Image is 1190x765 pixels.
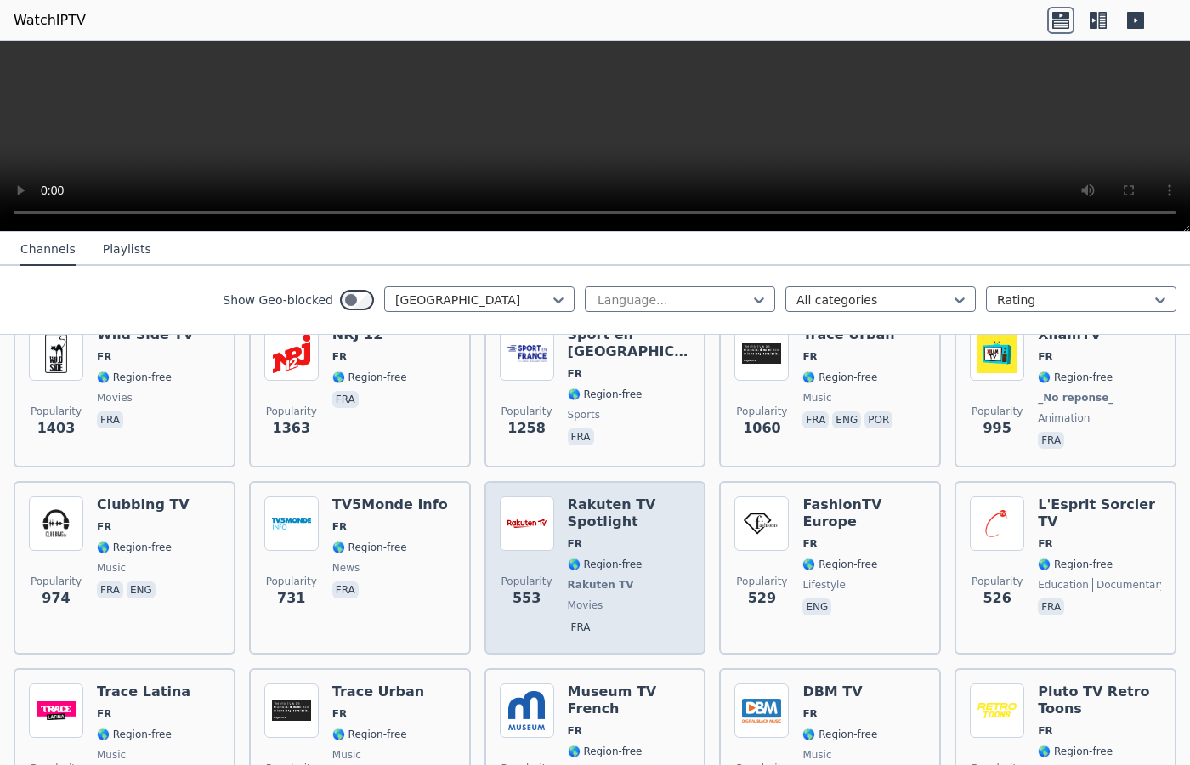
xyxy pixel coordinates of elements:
span: Popularity [736,575,787,588]
h6: NRJ 12 [332,326,407,343]
span: 995 [983,418,1011,439]
span: 🌎 Region-free [97,728,172,741]
img: TV5Monde Info [264,496,319,551]
label: Show Geo-blocked [223,292,333,309]
span: 731 [277,588,305,609]
span: Popularity [501,575,552,588]
p: fra [568,428,594,445]
span: 1258 [507,418,546,439]
span: Rakuten TV [568,578,634,592]
span: FR [1038,350,1052,364]
span: movies [97,391,133,405]
span: _No reponse_ [1038,391,1113,405]
span: 🌎 Region-free [332,371,407,384]
span: movies [568,598,603,612]
h6: Trace Urban [332,683,426,700]
span: 🌎 Region-free [802,728,877,741]
span: FR [332,707,347,721]
span: 🌎 Region-free [568,558,643,571]
h6: Trace Urban [802,326,896,343]
p: fra [332,581,359,598]
img: L'Esprit Sorcier TV [970,496,1024,551]
p: fra [332,391,359,408]
h6: FashionTV Europe [802,496,926,530]
span: 🌎 Region-free [802,558,877,571]
h6: L'Esprit Sorcier TV [1038,496,1161,530]
h6: DBM TV [802,683,877,700]
span: animation [1038,411,1090,425]
span: music [802,391,831,405]
span: FR [97,707,111,721]
span: 🌎 Region-free [97,541,172,554]
span: Popularity [266,575,317,588]
img: Wild Side TV [29,326,83,381]
img: Sport en France [500,326,554,381]
p: eng [127,581,156,598]
p: fra [97,411,123,428]
h6: Sport en [GEOGRAPHIC_DATA] [568,326,691,360]
span: 🌎 Region-free [568,388,643,401]
a: WatchIPTV [14,10,86,31]
span: FR [568,724,582,738]
span: music [332,748,361,762]
img: Trace Urban [734,326,789,381]
span: Popularity [31,575,82,588]
img: Rakuten TV Spotlight [500,496,554,551]
img: NRJ 12 [264,326,319,381]
span: 🌎 Region-free [1038,745,1113,758]
img: XilamTV [970,326,1024,381]
span: sports [568,408,600,422]
span: music [802,748,831,762]
h6: Clubbing TV [97,496,190,513]
span: FR [568,367,582,381]
span: Popularity [736,405,787,418]
span: 🌎 Region-free [332,728,407,741]
span: 🌎 Region-free [332,541,407,554]
span: FR [802,537,817,551]
span: education [1038,578,1089,592]
p: eng [832,411,861,428]
span: 1363 [273,418,311,439]
button: Playlists [103,234,151,266]
span: FR [802,707,817,721]
h6: Trace Latina [97,683,190,700]
span: music [97,561,126,575]
span: FR [802,350,817,364]
h6: Museum TV French [568,683,691,717]
span: music [97,748,126,762]
p: por [864,411,892,428]
p: fra [1038,598,1064,615]
h6: TV5Monde Info [332,496,448,513]
h6: Wild Side TV [97,326,194,343]
p: fra [97,581,123,598]
span: 553 [513,588,541,609]
span: lifestyle [802,578,845,592]
span: documentary [1092,578,1166,592]
img: DBM TV [734,683,789,738]
span: news [332,561,360,575]
span: 🌎 Region-free [1038,558,1113,571]
span: 🌎 Region-free [802,371,877,384]
span: FR [332,350,347,364]
span: 🌎 Region-free [97,371,172,384]
h6: XilamTV [1038,326,1117,343]
p: fra [1038,432,1064,449]
img: Trace Urban [264,683,319,738]
span: Popularity [31,405,82,418]
p: eng [802,598,831,615]
span: 974 [42,588,70,609]
h6: Rakuten TV Spotlight [568,496,691,530]
span: Popularity [266,405,317,418]
span: 1060 [743,418,781,439]
span: Popularity [972,405,1023,418]
img: Trace Latina [29,683,83,738]
img: Clubbing TV [29,496,83,551]
span: Popularity [501,405,552,418]
img: FashionTV Europe [734,496,789,551]
span: FR [97,350,111,364]
img: Pluto TV Retro Toons [970,683,1024,738]
span: Popularity [972,575,1023,588]
span: FR [1038,724,1052,738]
button: Channels [20,234,76,266]
span: FR [332,520,347,534]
